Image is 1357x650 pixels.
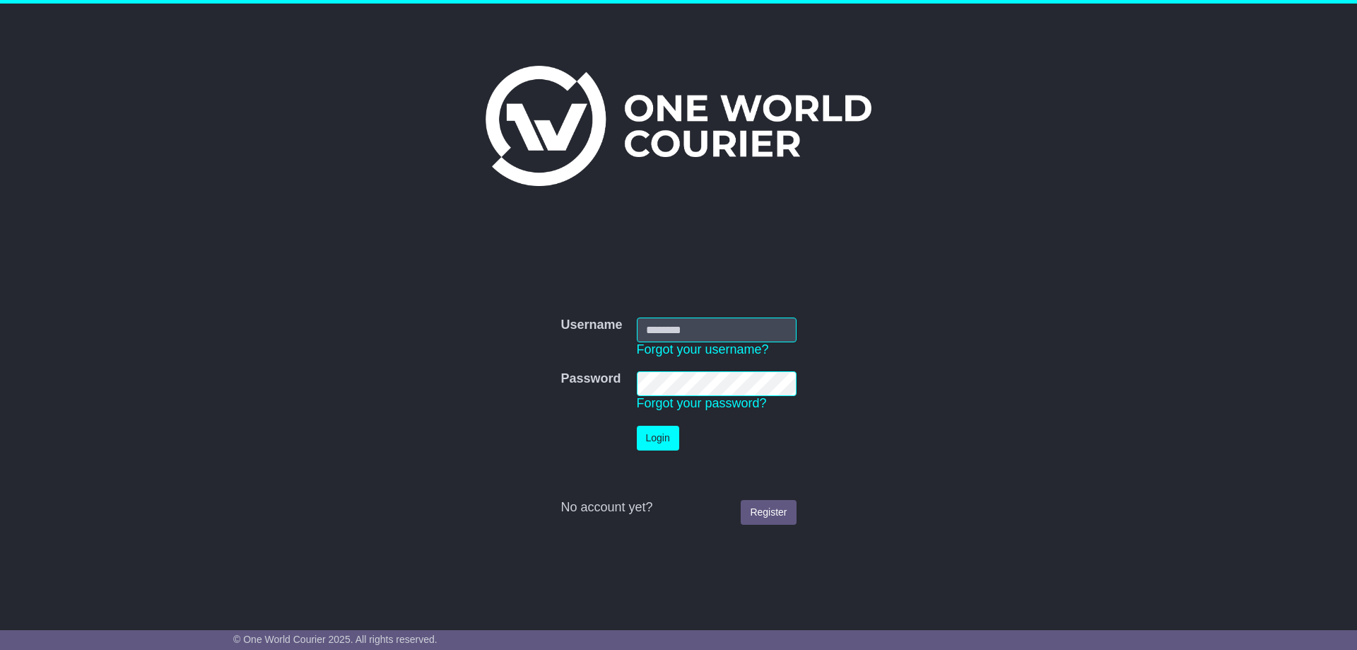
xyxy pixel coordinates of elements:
a: Forgot your username? [637,342,769,356]
a: Forgot your password? [637,396,767,410]
a: Register [741,500,796,525]
label: Username [560,318,622,333]
div: No account yet? [560,500,796,516]
img: One World [486,66,871,186]
button: Login [637,426,679,451]
label: Password [560,371,621,387]
span: © One World Courier 2025. All rights reserved. [233,634,437,645]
